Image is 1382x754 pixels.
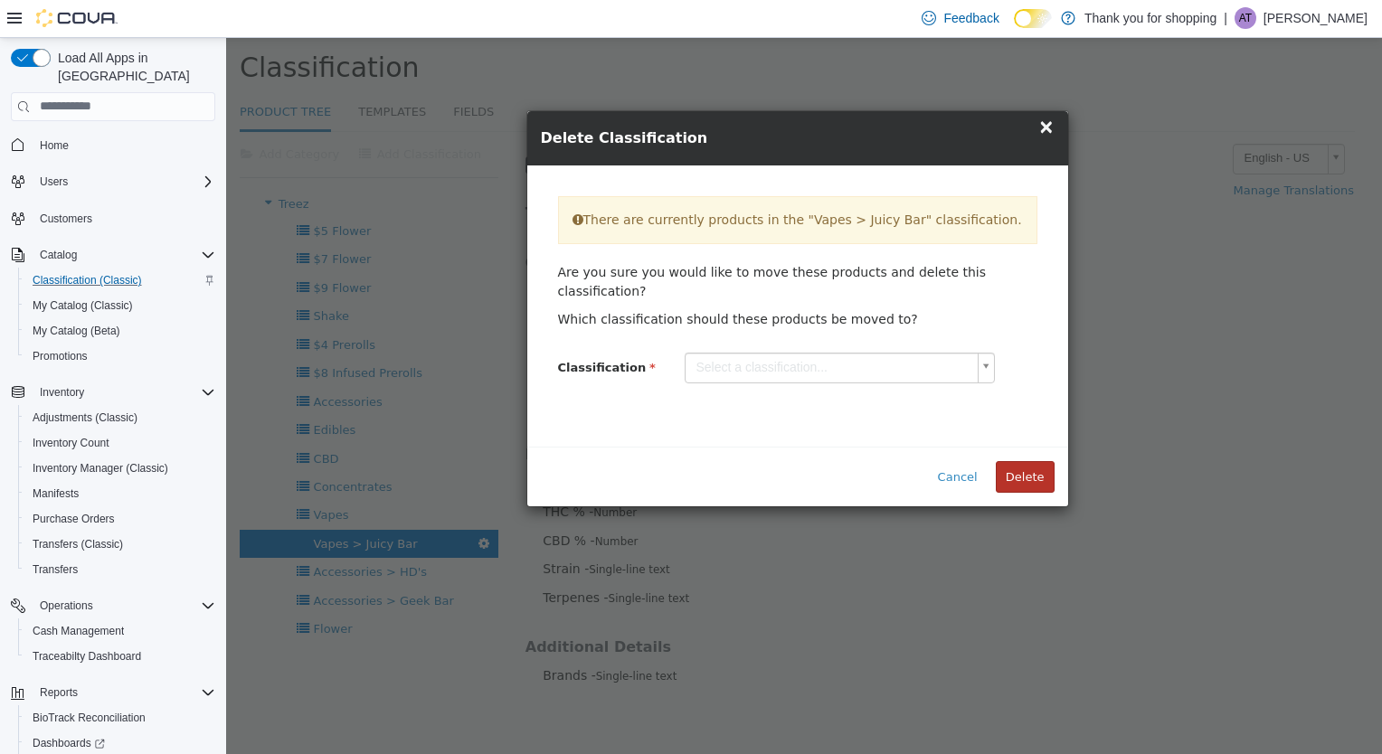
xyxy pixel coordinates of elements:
[33,349,88,363] span: Promotions
[18,506,222,532] button: Purchase Orders
[33,244,215,266] span: Catalog
[25,707,215,729] span: BioTrack Reconciliation
[18,456,222,481] button: Inventory Manager (Classic)
[18,644,222,669] button: Traceabilty Dashboard
[4,169,222,194] button: Users
[33,649,141,664] span: Traceabilty Dashboard
[25,732,112,754] a: Dashboards
[40,598,93,613] span: Operations
[33,298,133,313] span: My Catalog (Classic)
[25,345,95,367] a: Promotions
[18,344,222,369] button: Promotions
[25,407,215,429] span: Adjustments (Classic)
[33,208,99,230] a: Customers
[33,736,105,750] span: Dashboards
[332,323,430,336] span: Classification
[40,385,84,400] span: Inventory
[18,268,222,293] button: Classification (Classic)
[18,557,222,582] button: Transfers
[1239,7,1252,29] span: AT
[812,78,828,99] span: ×
[315,91,828,110] h4: Delete Classification
[40,174,68,189] span: Users
[1014,28,1015,29] span: Dark Mode
[943,9,999,27] span: Feedback
[25,646,148,667] a: Traceabilty Dashboard
[25,533,215,555] span: Transfers (Classic)
[33,595,100,617] button: Operations
[4,593,222,618] button: Operations
[25,732,215,754] span: Dashboards
[25,646,215,667] span: Traceabilty Dashboard
[332,158,811,206] p: There are currently products in the "Vapes > Juicy Bar" classification.
[36,9,118,27] img: Cova
[33,244,84,266] button: Catalog
[33,537,123,551] span: Transfers (Classic)
[25,559,215,580] span: Transfers
[33,134,215,156] span: Home
[25,407,145,429] a: Adjustments (Classic)
[332,272,811,291] p: Which classification should these products be moved to?
[1264,7,1368,29] p: [PERSON_NAME]
[51,49,215,85] span: Load All Apps in [GEOGRAPHIC_DATA]
[33,711,146,725] span: BioTrack Reconciliation
[33,436,109,450] span: Inventory Count
[18,318,222,344] button: My Catalog (Beta)
[33,624,124,638] span: Cash Management
[4,242,222,268] button: Catalog
[40,248,77,262] span: Catalog
[25,345,215,367] span: Promotions
[25,320,128,342] a: My Catalog (Beta)
[4,132,222,158] button: Home
[25,457,175,479] a: Inventory Manager (Classic)
[25,559,85,580] a: Transfers
[25,269,215,291] span: Classification (Classic)
[33,461,168,476] span: Inventory Manager (Classic)
[25,295,215,316] span: My Catalog (Classic)
[4,680,222,705] button: Reports
[33,171,215,193] span: Users
[25,508,122,530] a: Purchase Orders
[18,293,222,318] button: My Catalog (Classic)
[25,432,215,454] span: Inventory Count
[25,620,131,642] a: Cash Management
[4,205,222,231] button: Customers
[25,533,130,555] a: Transfers (Classic)
[25,320,215,342] span: My Catalog (Beta)
[33,682,215,703] span: Reports
[33,595,215,617] span: Operations
[18,705,222,730] button: BioTrack Reconciliation
[25,483,215,504] span: Manifests
[33,410,137,425] span: Adjustments (Classic)
[40,685,78,700] span: Reports
[25,620,215,642] span: Cash Management
[702,423,762,456] button: Cancel
[18,405,222,430] button: Adjustments (Classic)
[18,618,222,644] button: Cash Management
[25,295,140,316] a: My Catalog (Classic)
[33,512,115,526] span: Purchase Orders
[18,532,222,557] button: Transfers (Classic)
[25,508,215,530] span: Purchase Orders
[18,430,222,456] button: Inventory Count
[25,457,215,479] span: Inventory Manager (Classic)
[33,562,78,577] span: Transfers
[33,207,215,230] span: Customers
[40,212,92,226] span: Customers
[33,682,85,703] button: Reports
[33,135,76,156] a: Home
[1224,7,1227,29] p: |
[1235,7,1256,29] div: Alfred Torres
[18,481,222,506] button: Manifests
[25,432,117,454] a: Inventory Count
[33,486,79,501] span: Manifests
[33,324,120,338] span: My Catalog (Beta)
[25,483,86,504] a: Manifests
[459,316,744,344] span: Select a classification...
[1014,9,1052,28] input: Dark Mode
[33,382,91,403] button: Inventory
[770,423,828,456] button: Delete
[33,273,142,287] span: Classification (Classic)
[40,138,69,153] span: Home
[25,269,149,291] a: Classification (Classic)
